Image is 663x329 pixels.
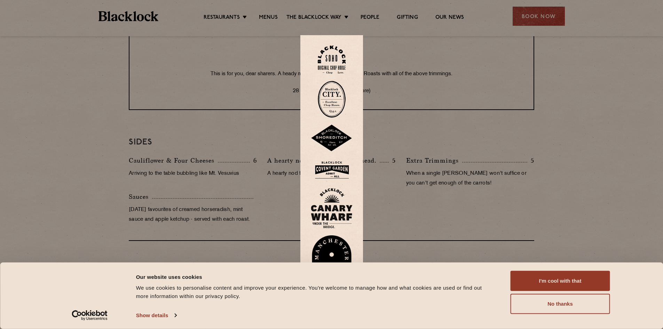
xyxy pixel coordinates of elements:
img: Shoreditch-stamp-v2-default.svg [311,125,353,152]
a: Show details [136,310,176,321]
img: City-stamp-default.svg [318,81,346,118]
button: I'm cool with that [511,271,610,291]
img: BL_Manchester_Logo-bleed.png [311,235,353,283]
div: Our website uses cookies [136,273,495,281]
img: Soho-stamp-default.svg [318,46,346,74]
a: Usercentrics Cookiebot - opens in a new window [59,310,120,321]
button: No thanks [511,294,610,314]
img: BLA_1470_CoventGarden_Website_Solid.svg [311,159,353,181]
img: BL_CW_Logo_Website.svg [311,188,353,228]
div: We use cookies to personalise content and improve your experience. You're welcome to manage how a... [136,284,495,300]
